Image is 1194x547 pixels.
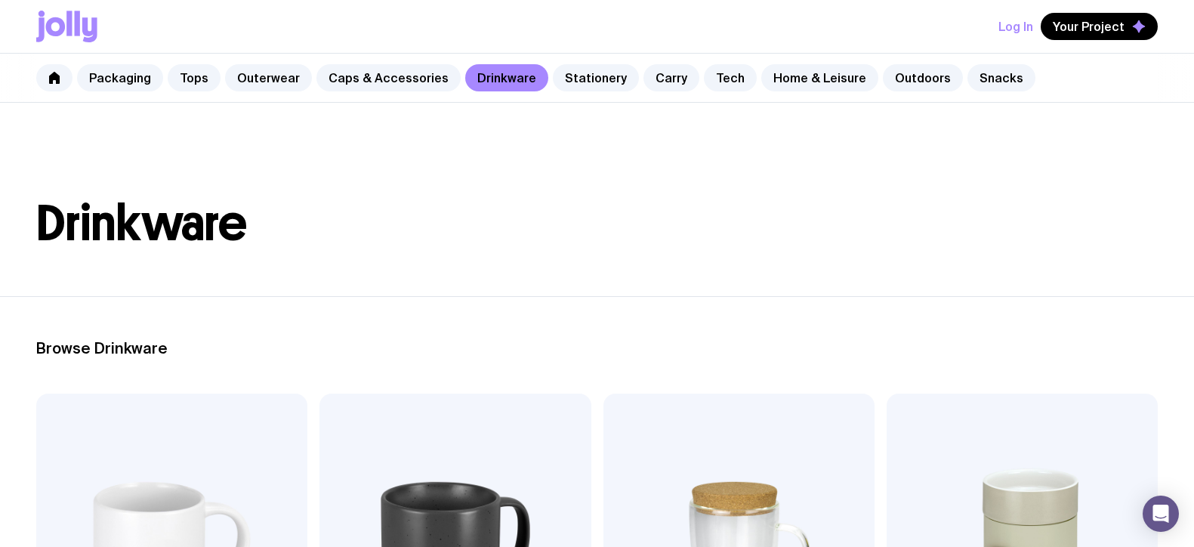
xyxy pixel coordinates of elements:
[1041,13,1158,40] button: Your Project
[553,64,639,91] a: Stationery
[225,64,312,91] a: Outerwear
[1143,496,1179,532] div: Open Intercom Messenger
[998,13,1033,40] button: Log In
[1053,19,1125,34] span: Your Project
[36,339,1158,357] h2: Browse Drinkware
[967,64,1035,91] a: Snacks
[168,64,221,91] a: Tops
[77,64,163,91] a: Packaging
[704,64,757,91] a: Tech
[883,64,963,91] a: Outdoors
[316,64,461,91] a: Caps & Accessories
[36,199,1158,248] h1: Drinkware
[761,64,878,91] a: Home & Leisure
[465,64,548,91] a: Drinkware
[643,64,699,91] a: Carry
